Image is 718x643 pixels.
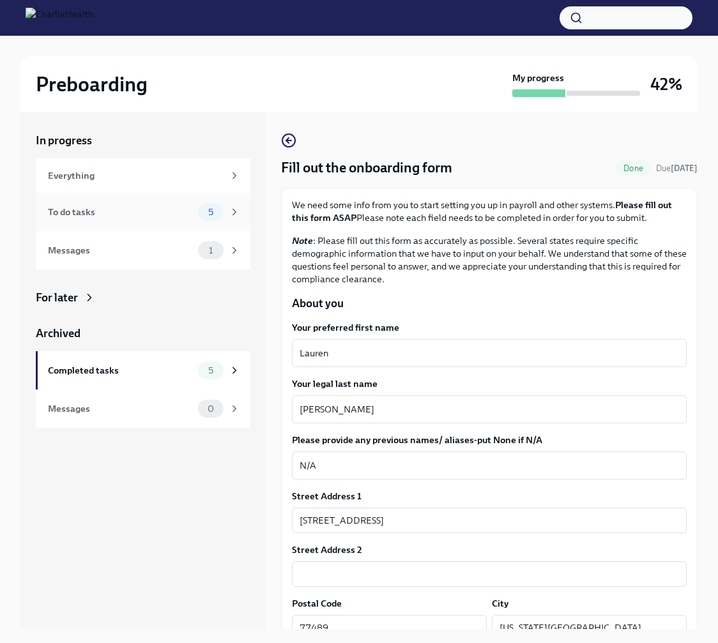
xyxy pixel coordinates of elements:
[616,163,651,173] span: Done
[200,404,222,414] span: 0
[26,8,93,28] img: CharlieHealth
[512,72,564,84] strong: My progress
[300,458,679,473] textarea: N/A
[36,158,250,193] a: Everything
[292,199,687,224] p: We need some info from you to start setting you up in payroll and other systems. Please note each...
[300,402,679,417] textarea: [PERSON_NAME]
[36,290,250,305] a: For later
[48,402,193,416] div: Messages
[48,169,224,183] div: Everything
[36,193,250,231] a: To do tasks5
[201,366,221,375] span: 5
[36,351,250,390] a: Completed tasks5
[292,543,362,556] label: Street Address 2
[292,434,687,446] label: Please provide any previous names/ aliases-put None if N/A
[292,296,687,311] p: About you
[292,234,687,285] p: : Please fill out this form as accurately as possible. Several states require specific demographi...
[36,390,250,428] a: Messages0
[36,72,148,97] h2: Preboarding
[281,158,452,178] h4: Fill out the onboarding form
[201,246,220,255] span: 1
[36,290,78,305] div: For later
[36,133,250,148] a: In progress
[36,326,250,341] a: Archived
[48,243,193,257] div: Messages
[292,377,687,390] label: Your legal last name
[492,597,508,610] label: City
[292,321,687,334] label: Your preferred first name
[48,363,193,377] div: Completed tasks
[656,162,698,174] span: August 15th, 2025 08:00
[656,163,698,173] span: Due
[650,73,682,96] h3: 42%
[671,163,698,173] strong: [DATE]
[292,235,313,246] strong: Note
[292,597,342,610] label: Postal Code
[36,231,250,269] a: Messages1
[300,345,679,361] textarea: Lauren
[201,208,221,217] span: 5
[292,490,362,503] label: Street Address 1
[48,205,193,219] div: To do tasks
